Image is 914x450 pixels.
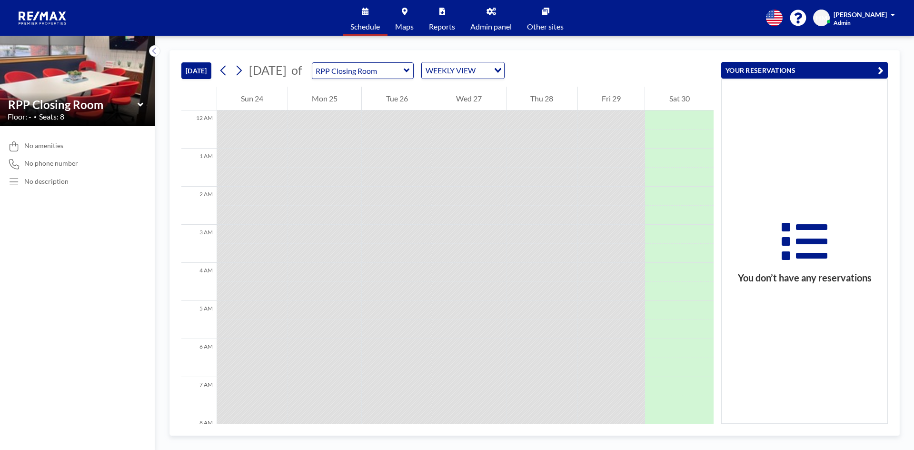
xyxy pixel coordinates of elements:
[181,301,217,339] div: 5 AM
[645,87,714,110] div: Sat 30
[181,187,217,225] div: 2 AM
[8,98,138,111] input: RPP Closing Room
[34,114,37,120] span: •
[834,19,851,26] span: Admin
[181,110,217,149] div: 12 AM
[181,149,217,187] div: 1 AM
[432,87,506,110] div: Wed 27
[181,339,217,377] div: 6 AM
[362,87,432,110] div: Tue 26
[527,23,564,30] span: Other sites
[217,87,288,110] div: Sun 24
[834,10,887,19] span: [PERSON_NAME]
[424,64,477,77] span: WEEKLY VIEW
[181,377,217,415] div: 7 AM
[816,14,827,22] span: HM
[291,63,302,78] span: of
[288,87,362,110] div: Mon 25
[24,141,63,150] span: No amenities
[249,63,287,77] span: [DATE]
[429,23,455,30] span: Reports
[312,63,404,79] input: RPP Closing Room
[8,112,31,121] span: Floor: -
[39,112,64,121] span: Seats: 8
[15,9,70,28] img: organization-logo
[721,62,888,79] button: YOUR RESERVATIONS
[24,159,78,168] span: No phone number
[507,87,577,110] div: Thu 28
[478,64,488,77] input: Search for option
[422,62,504,79] div: Search for option
[24,177,69,186] div: No description
[578,87,645,110] div: Fri 29
[181,62,211,79] button: [DATE]
[722,272,887,284] h3: You don’t have any reservations
[181,263,217,301] div: 4 AM
[395,23,414,30] span: Maps
[181,225,217,263] div: 3 AM
[470,23,512,30] span: Admin panel
[350,23,380,30] span: Schedule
